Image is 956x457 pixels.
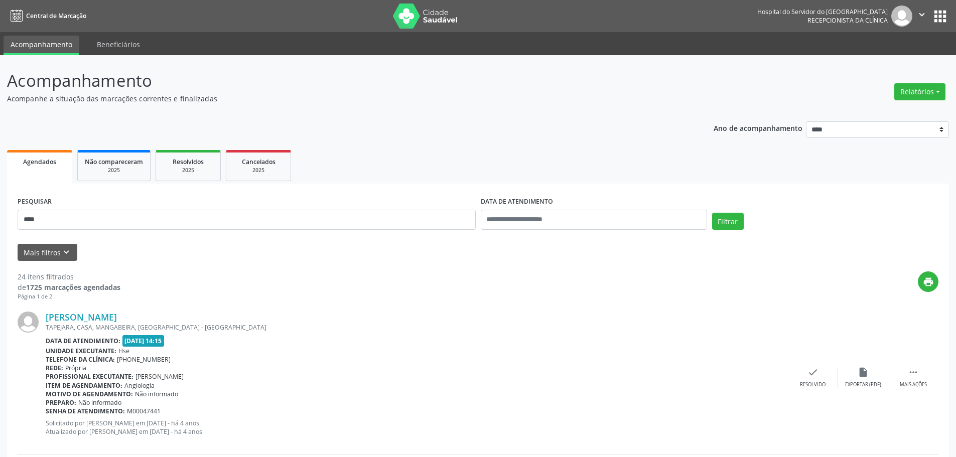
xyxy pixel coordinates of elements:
button: apps [931,8,949,25]
p: Acompanhe a situação das marcações correntes e finalizadas [7,93,666,104]
div: 24 itens filtrados [18,271,120,282]
span: Não informado [135,390,178,398]
a: [PERSON_NAME] [46,312,117,323]
div: 2025 [85,167,143,174]
span: Não informado [78,398,121,407]
span: Agendados [23,158,56,166]
a: Central de Marcação [7,8,86,24]
span: Central de Marcação [26,12,86,20]
div: TAPEJARA, CASA, MANGABEIRA, [GEOGRAPHIC_DATA] - [GEOGRAPHIC_DATA] [46,323,788,332]
b: Telefone da clínica: [46,355,115,364]
div: Exportar (PDF) [845,381,881,388]
img: img [18,312,39,333]
b: Profissional executante: [46,372,133,381]
span: [DATE] 14:15 [122,335,165,347]
b: Senha de atendimento: [46,407,125,415]
button: Mais filtroskeyboard_arrow_down [18,244,77,261]
span: [PERSON_NAME] [135,372,184,381]
p: Acompanhamento [7,68,666,93]
div: 2025 [233,167,284,174]
div: de [18,282,120,292]
b: Data de atendimento: [46,337,120,345]
img: img [891,6,912,27]
b: Unidade executante: [46,347,116,355]
button: Relatórios [894,83,945,100]
button: Filtrar [712,213,744,230]
i: insert_drive_file [858,367,869,378]
strong: 1725 marcações agendadas [26,282,120,292]
button:  [912,6,931,27]
span: [PHONE_NUMBER] [117,355,171,364]
div: Mais ações [900,381,927,388]
i: keyboard_arrow_down [61,247,72,258]
b: Preparo: [46,398,76,407]
div: Hospital do Servidor do [GEOGRAPHIC_DATA] [757,8,888,16]
p: Ano de acompanhamento [714,121,802,134]
div: Página 1 de 2 [18,292,120,301]
div: 2025 [163,167,213,174]
p: Solicitado por [PERSON_NAME] em [DATE] - há 4 anos Atualizado por [PERSON_NAME] em [DATE] - há 4 ... [46,419,788,436]
i:  [908,367,919,378]
b: Motivo de agendamento: [46,390,133,398]
a: Acompanhamento [4,36,79,55]
i: print [923,276,934,287]
button: print [918,271,938,292]
span: Cancelados [242,158,276,166]
b: Item de agendamento: [46,381,122,390]
div: Resolvido [800,381,826,388]
span: Própria [65,364,86,372]
span: M00047441 [127,407,161,415]
span: Não compareceram [85,158,143,166]
span: Resolvidos [173,158,204,166]
span: Hse [118,347,129,355]
label: DATA DE ATENDIMENTO [481,194,553,210]
span: Angiologia [124,381,155,390]
span: Recepcionista da clínica [807,16,888,25]
i: check [807,367,818,378]
label: PESQUISAR [18,194,52,210]
i:  [916,9,927,20]
a: Beneficiários [90,36,147,53]
b: Rede: [46,364,63,372]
